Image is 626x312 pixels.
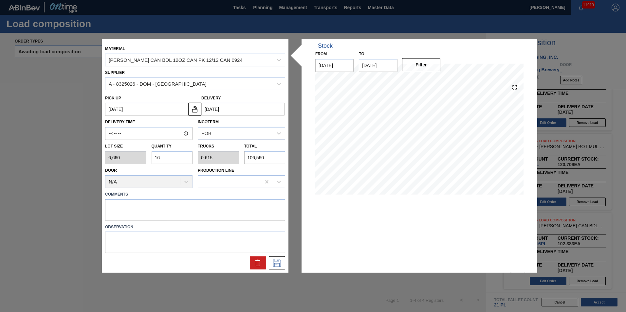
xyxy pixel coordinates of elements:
div: [PERSON_NAME] CAN BDL 12OZ CAN PK 12/12 CAN 0924 [109,57,243,63]
label: Pick up [105,95,121,100]
label: Delivery [201,95,221,100]
label: From [315,52,327,56]
label: Delivery Time [105,117,193,127]
label: Incoterm [198,120,219,124]
label: Material [105,46,125,51]
input: mm/dd/yyyy [315,59,354,72]
input: mm/dd/yyyy [359,59,397,72]
input: mm/dd/yyyy [105,103,188,116]
img: locked [191,105,199,113]
div: Save Suggestion [269,256,285,269]
label: Total [244,144,257,148]
label: Lot size [105,142,146,151]
label: Comments [105,190,285,199]
label: Supplier [105,70,125,75]
button: Filter [402,58,440,71]
label: to [359,52,364,56]
button: locked [188,102,201,115]
label: Trucks [198,144,214,148]
label: Production Line [198,168,234,173]
div: Delete Suggestion [250,256,266,269]
div: Stock [318,43,333,49]
input: mm/dd/yyyy [201,103,285,116]
label: Door [105,168,117,173]
div: A - 8325026 - DOM - [GEOGRAPHIC_DATA] [109,81,207,87]
label: Quantity [152,144,172,148]
div: FOB [201,131,212,136]
label: Observation [105,222,285,232]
